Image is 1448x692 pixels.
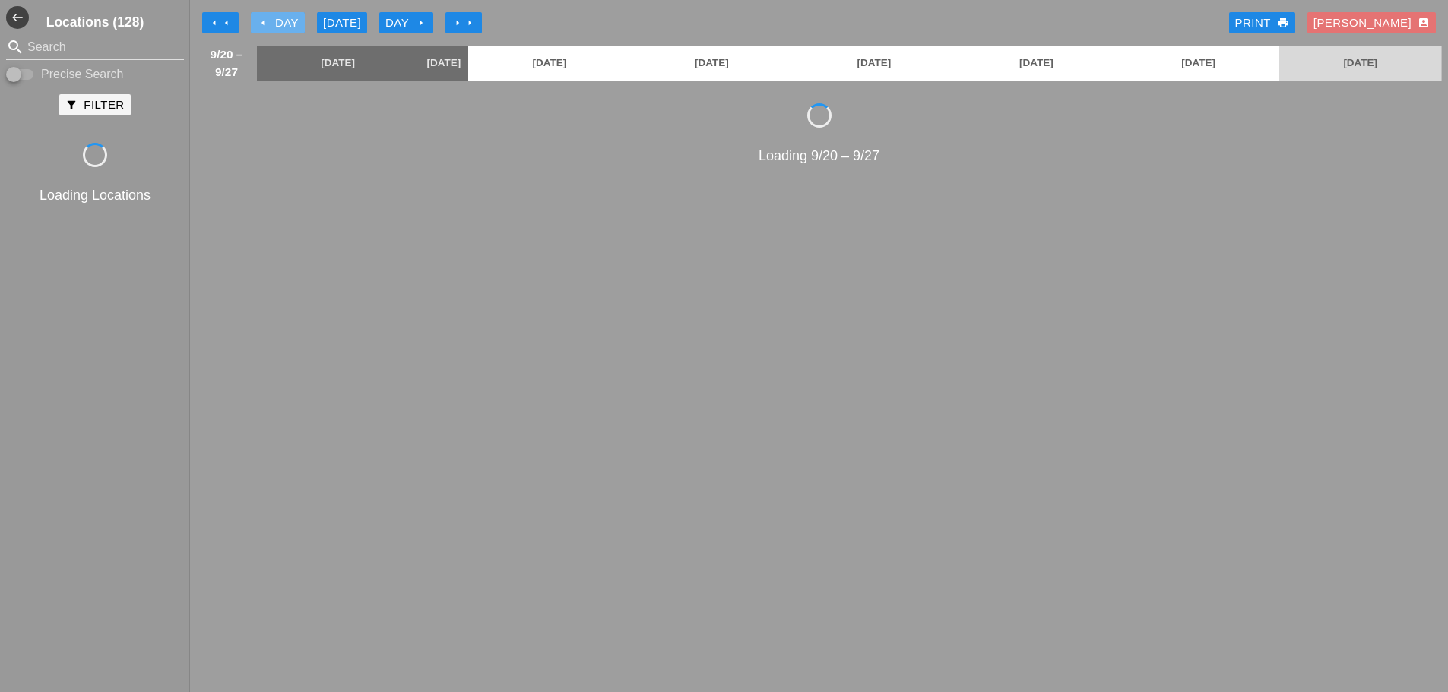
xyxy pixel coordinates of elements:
[379,12,433,33] button: Day
[6,6,29,29] button: Shrink Sidebar
[415,17,427,29] i: arrow_right
[3,185,187,206] div: Loading Locations
[196,146,1442,166] div: Loading 9/20 – 9/27
[257,14,299,32] div: Day
[1418,17,1430,29] i: account_box
[1313,14,1430,32] div: [PERSON_NAME]
[202,12,239,33] button: Move Back 1 Week
[317,12,367,33] button: [DATE]
[323,14,361,32] div: [DATE]
[793,46,955,81] a: [DATE]
[1235,14,1289,32] div: Print
[6,6,29,29] i: west
[257,17,269,29] i: arrow_left
[631,46,793,81] a: [DATE]
[6,38,24,56] i: search
[1279,46,1441,81] a: [DATE]
[257,46,419,81] a: [DATE]
[27,35,163,59] input: Search
[1229,12,1295,33] a: Print
[419,46,468,81] a: [DATE]
[468,46,630,81] a: [DATE]
[65,96,124,114] div: Filter
[59,94,130,115] button: Filter
[1117,46,1279,81] a: [DATE]
[1307,12,1436,33] button: [PERSON_NAME]
[251,12,305,33] button: Day
[452,17,464,29] i: arrow_right
[6,65,184,84] div: Enable Precise search to match search terms exactly.
[65,99,78,111] i: filter_alt
[445,12,482,33] button: Move Ahead 1 Week
[41,67,124,82] label: Precise Search
[464,17,476,29] i: arrow_right
[385,14,427,32] div: Day
[220,17,233,29] i: arrow_left
[1277,17,1289,29] i: print
[208,17,220,29] i: arrow_left
[955,46,1117,81] a: [DATE]
[204,46,249,81] span: 9/20 – 9/27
